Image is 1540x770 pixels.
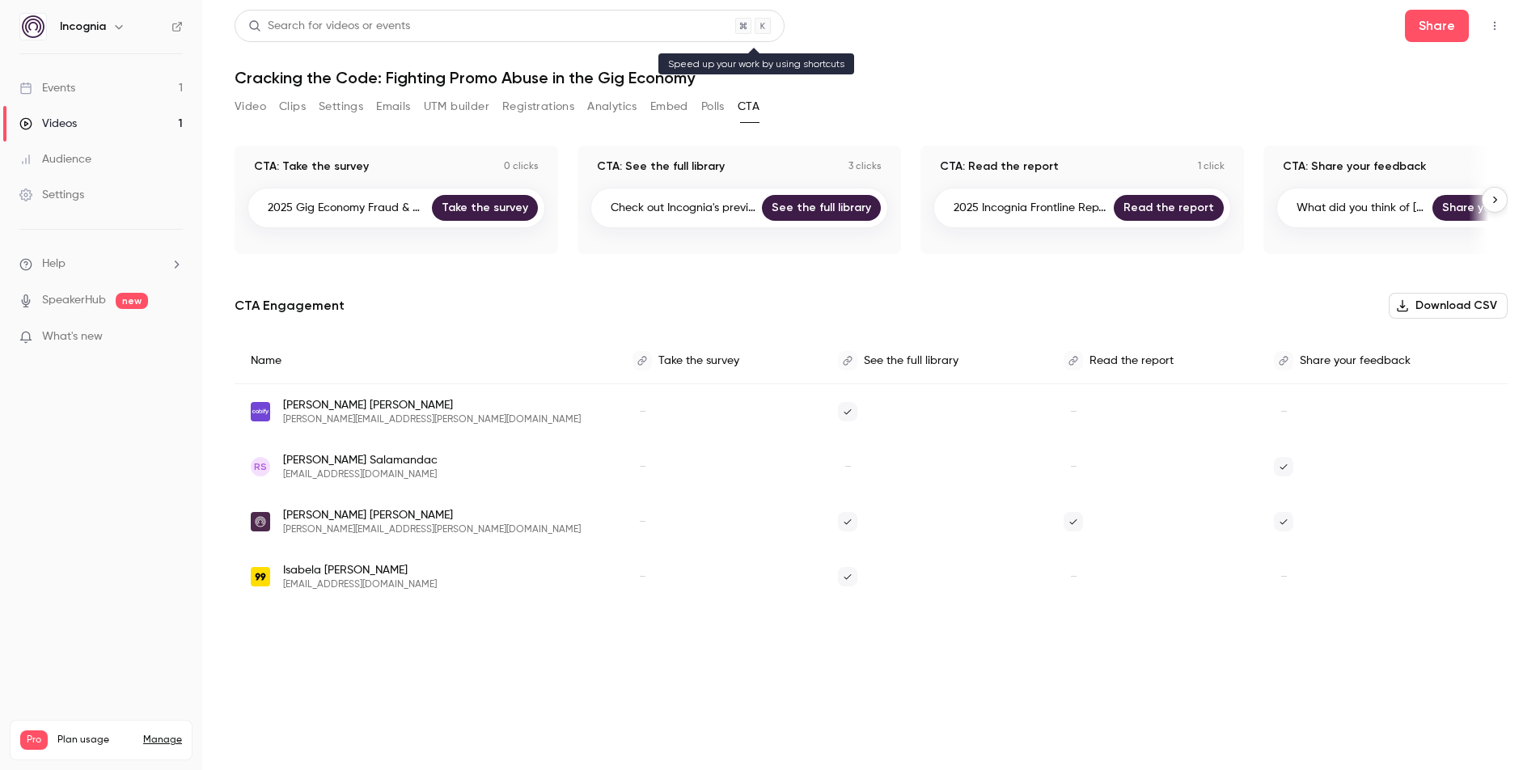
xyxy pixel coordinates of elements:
span: Take the survey [658,355,739,366]
span: – [1274,402,1293,421]
button: UTM builder [424,94,489,120]
span: [EMAIL_ADDRESS][DOMAIN_NAME] [283,578,437,591]
span: – [632,402,652,421]
p: CTA Engagement [235,296,345,315]
span: – [1064,402,1083,421]
span: – [1064,567,1083,586]
span: RS [254,459,267,474]
p: What did you think of [DATE]... [1297,200,1426,216]
div: Audience [19,151,91,167]
img: Incognia [20,14,46,40]
button: CTA [738,94,759,120]
a: Take the survey [432,195,538,221]
button: Emails [376,94,410,120]
iframe: Noticeable Trigger [163,330,183,345]
div: Settings [19,187,84,203]
span: [PERSON_NAME] [PERSON_NAME] [283,397,581,413]
span: – [1064,457,1083,476]
button: Top Bar Actions [1482,13,1508,39]
p: CTA: Take the survey [254,159,369,175]
img: incognia.com [251,512,270,531]
span: [PERSON_NAME] Salamandac [283,452,438,468]
span: new [116,293,148,309]
div: Search for videos or events [248,18,410,35]
div: Name [235,338,616,384]
div: Videos [19,116,77,132]
p: 3 clicks [848,160,882,173]
button: Settings [319,94,363,120]
p: 2025 Incognia Frontline Rep... [954,200,1106,216]
img: 99app.com [251,567,270,586]
span: – [838,457,857,476]
span: – [632,512,652,531]
button: Video [235,94,266,120]
span: What's new [42,328,103,345]
button: Analytics [587,94,637,120]
span: See the full library [864,355,958,366]
button: Polls [701,94,725,120]
span: – [632,567,652,586]
span: Pro [20,730,48,750]
a: Read the report [1114,195,1224,221]
p: Check out Incognia's previo... [611,200,755,216]
p: CTA: Share your feedback [1283,159,1426,175]
span: Help [42,256,66,273]
p: 0 clicks [504,160,539,173]
span: Isabela [PERSON_NAME] [283,562,437,578]
span: Read the report [1089,355,1174,366]
span: – [1274,567,1293,586]
button: Share [1405,10,1469,42]
li: help-dropdown-opener [19,256,183,273]
button: Download CSV [1389,293,1508,319]
a: SpeakerHub [42,292,106,309]
p: CTA: See the full library [597,159,725,175]
a: See the full library [762,195,881,221]
div: Events [19,80,75,96]
h6: Incognia [60,19,106,35]
span: [PERSON_NAME][EMAIL_ADDRESS][PERSON_NAME][DOMAIN_NAME] [283,413,581,426]
span: [PERSON_NAME][EMAIL_ADDRESS][PERSON_NAME][DOMAIN_NAME] [283,523,581,536]
a: Manage [143,734,182,747]
span: [EMAIL_ADDRESS][DOMAIN_NAME] [283,468,438,481]
p: CTA: Read the report [940,159,1059,175]
span: Plan usage [57,734,133,747]
span: [PERSON_NAME] [PERSON_NAME] [283,507,581,523]
button: Registrations [502,94,574,120]
span: – [632,457,652,476]
button: Clips [279,94,306,120]
span: Share your feedback [1300,355,1411,366]
button: Embed [650,94,688,120]
h1: Cracking the Code: Fighting Promo Abuse in the Gig Economy [235,68,1508,87]
img: cabify.com [251,402,270,421]
p: 1 click [1198,160,1225,173]
p: 2025 Gig Economy Fraud & Ab... [268,200,425,216]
